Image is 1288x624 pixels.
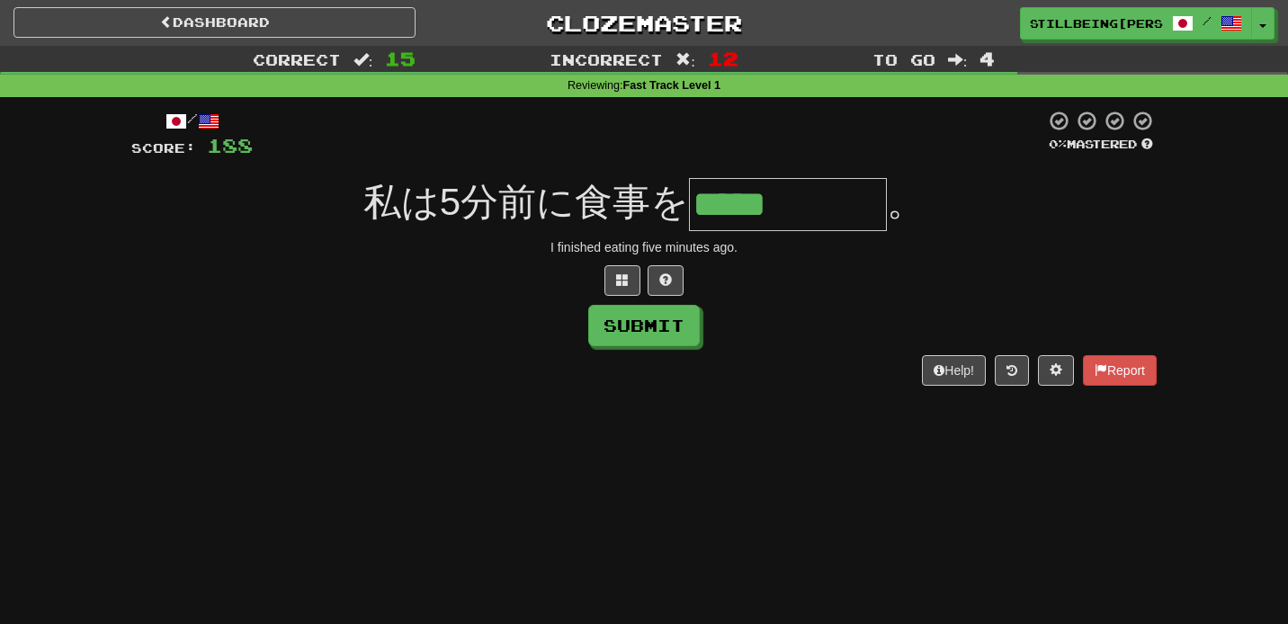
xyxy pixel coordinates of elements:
[604,265,640,296] button: Switch sentence to multiple choice alt+p
[253,50,341,68] span: Correct
[922,355,986,386] button: Help!
[207,134,253,156] span: 188
[1083,355,1157,386] button: Report
[1030,15,1163,31] span: StillBeing[PERSON_NAME]
[708,48,738,69] span: 12
[1203,14,1212,27] span: /
[363,181,689,223] span: 私は5分前に食事を
[385,48,416,69] span: 15
[887,181,925,223] span: 。
[131,110,253,132] div: /
[623,79,721,92] strong: Fast Track Level 1
[948,52,968,67] span: :
[353,52,373,67] span: :
[588,305,700,346] button: Submit
[648,265,684,296] button: Single letter hint - you only get 1 per sentence and score half the points! alt+h
[675,52,695,67] span: :
[550,50,663,68] span: Incorrect
[979,48,995,69] span: 4
[131,238,1157,256] div: I finished eating five minutes ago.
[995,355,1029,386] button: Round history (alt+y)
[1045,137,1157,153] div: Mastered
[13,7,416,38] a: Dashboard
[1020,7,1252,40] a: StillBeing[PERSON_NAME] /
[872,50,935,68] span: To go
[443,7,845,39] a: Clozemaster
[1049,137,1067,151] span: 0 %
[131,140,196,156] span: Score:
